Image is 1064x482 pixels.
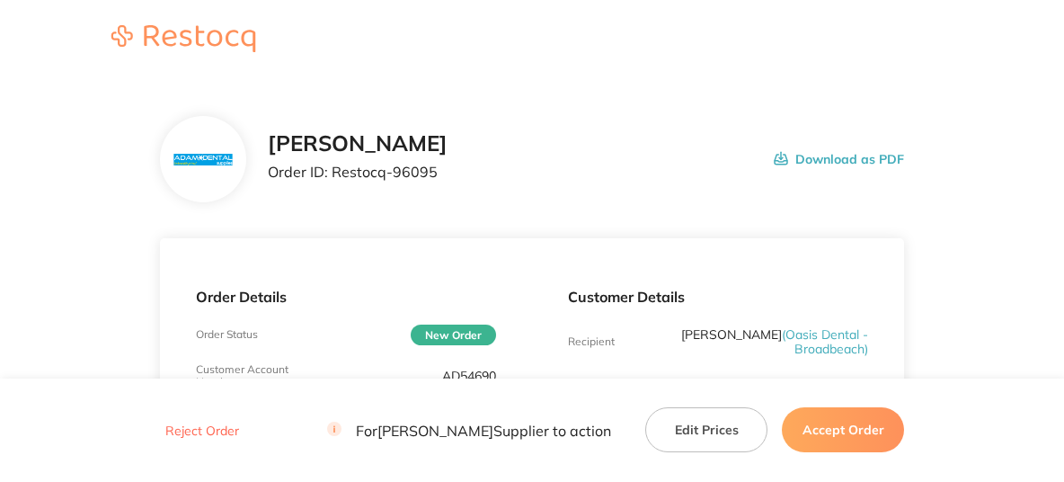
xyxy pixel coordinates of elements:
[196,363,296,388] p: Customer Account Number
[782,326,868,357] span: ( Oasis Dental - Broadbeach )
[196,328,258,341] p: Order Status
[93,25,273,52] img: Restocq logo
[774,131,904,187] button: Download as PDF
[268,131,448,156] h2: [PERSON_NAME]
[160,423,244,439] button: Reject Order
[327,422,611,439] p: For [PERSON_NAME] Supplier to action
[411,325,496,345] span: New Order
[568,335,615,348] p: Recipient
[442,369,496,383] p: AD54690
[173,154,232,165] img: N3hiYW42Mg
[196,289,496,305] p: Order Details
[782,407,904,452] button: Accept Order
[668,327,868,356] p: [PERSON_NAME]
[645,407,767,452] button: Edit Prices
[93,25,273,55] a: Restocq logo
[268,164,448,180] p: Order ID: Restocq- 96095
[568,289,868,305] p: Customer Details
